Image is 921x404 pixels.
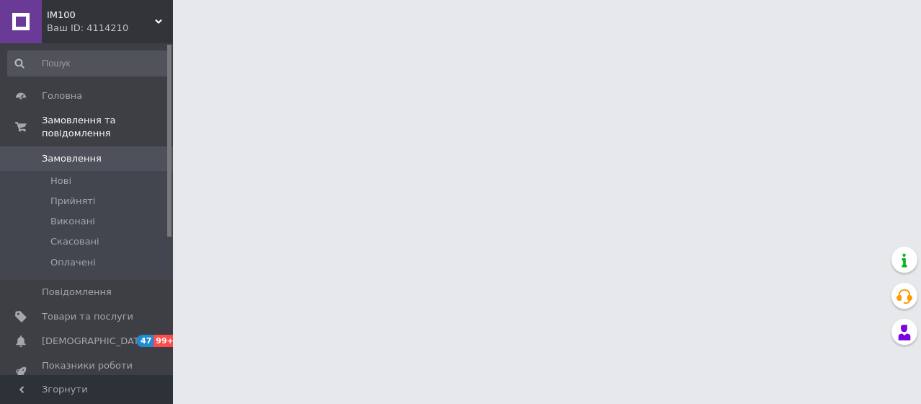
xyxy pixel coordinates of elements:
[42,359,133,385] span: Показники роботи компанії
[50,195,95,208] span: Прийняті
[42,89,82,102] span: Головна
[50,256,96,269] span: Оплачені
[7,50,170,76] input: Пошук
[137,335,153,347] span: 47
[50,235,99,248] span: Скасовані
[50,215,95,228] span: Виконані
[153,335,177,347] span: 99+
[42,114,173,140] span: Замовлення та повідомлення
[42,335,148,348] span: [DEMOGRAPHIC_DATA]
[42,310,133,323] span: Товари та послуги
[42,152,102,165] span: Замовлення
[47,9,155,22] span: IM100
[50,175,71,188] span: Нові
[42,286,112,299] span: Повідомлення
[47,22,173,35] div: Ваш ID: 4114210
